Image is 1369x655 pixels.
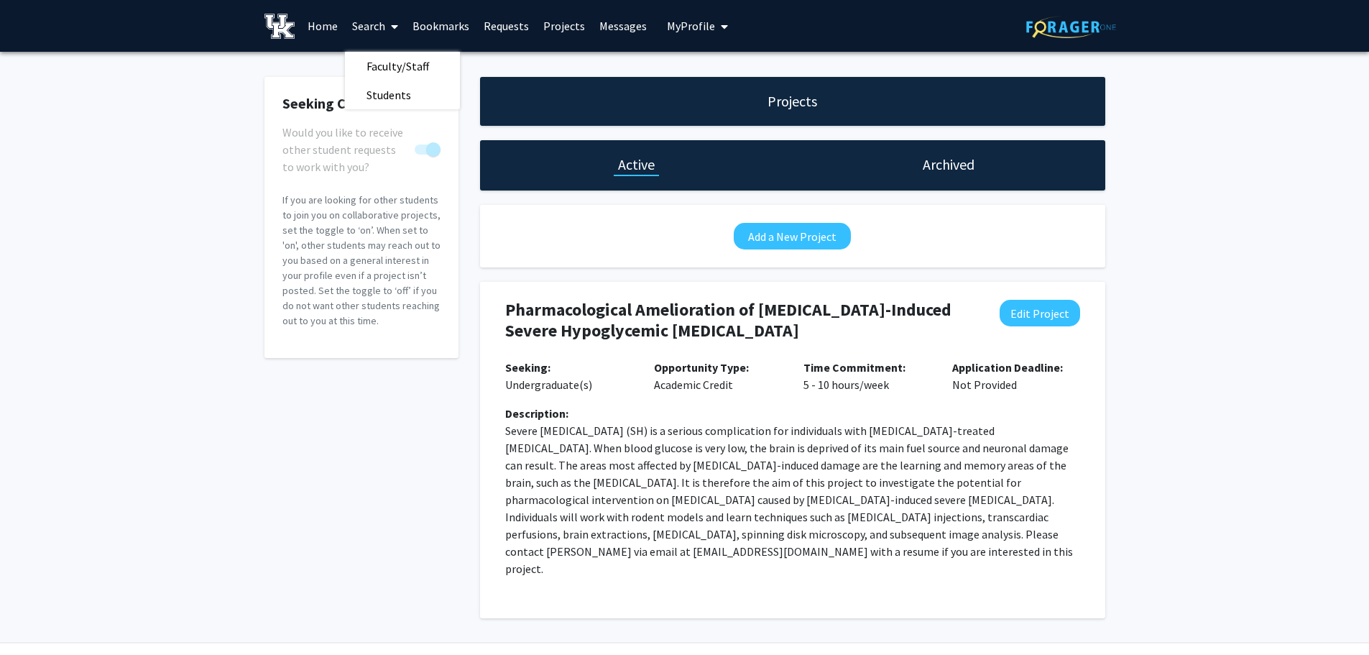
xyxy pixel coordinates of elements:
[345,84,460,106] a: Students
[505,360,550,375] b: Seeking:
[264,14,295,39] img: University of Kentucky Logo
[300,1,345,51] a: Home
[345,1,405,51] a: Search
[803,359,931,393] p: 5 - 10 hours/week
[11,590,61,644] iframe: Chat
[345,81,433,109] span: Students
[654,359,782,393] p: Academic Credit
[734,223,851,249] button: Add a New Project
[505,300,977,342] h4: Pharmacological Amelioration of [MEDICAL_DATA]-Induced Severe Hypoglycemic [MEDICAL_DATA]
[282,193,441,329] p: If you are looking for other students to join you on collaborative projects, set the toggle to ‘o...
[923,155,974,175] h1: Archived
[505,423,1075,576] span: Severe [MEDICAL_DATA] (SH) is a serious complication for individuals with [MEDICAL_DATA]-treated ...
[282,124,441,158] div: You cannot turn this off while you have active projects.
[505,359,633,393] p: Undergraduate(s)
[282,124,409,175] span: Would you like to receive other student requests to work with you?
[667,19,715,33] span: My Profile
[592,1,654,51] a: Messages
[345,52,451,81] span: Faculty/Staff
[1000,300,1080,326] button: Edit Project
[282,95,441,112] h2: Seeking Collaborators?
[768,91,817,111] h1: Projects
[476,1,536,51] a: Requests
[803,360,905,375] b: Time Commitment:
[952,359,1080,393] p: Not Provided
[345,55,460,77] a: Faculty/Staff
[536,1,592,51] a: Projects
[505,405,1080,422] div: Description:
[654,360,749,375] b: Opportunity Type:
[952,360,1063,375] b: Application Deadline:
[1026,16,1116,38] img: ForagerOne Logo
[405,1,476,51] a: Bookmarks
[618,155,655,175] h1: Active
